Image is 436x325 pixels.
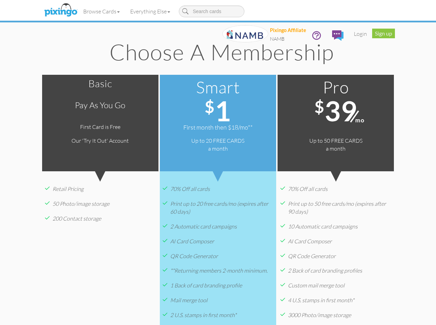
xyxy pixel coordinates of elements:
[288,185,328,192] span: 70% Off all cards
[314,97,324,116] sup: $
[288,200,386,215] span: Print up to 50 free cards/mo (expires after 90 days)
[170,185,210,192] span: 70% Off all cards
[205,97,215,116] sup: $
[288,297,354,304] span: 4 U.S. stamps in first month*
[281,78,390,97] h2: Pro
[54,40,390,64] h1: Choose a Membership
[288,282,345,289] span: Custom mail merge tool
[170,297,207,304] span: Mail merge tool
[278,137,394,145] div: Up to 50 FREE CARDS
[222,25,268,42] img: 20250613-165939-9d30799bdb56-250.png
[349,25,372,42] a: Login
[215,94,231,127] span: 1
[170,253,218,260] span: QR Code Generator
[52,215,101,222] span: 200 Contact storage
[52,200,109,207] span: 50 Photo/image storage
[170,238,214,245] span: AI Card Composer
[47,101,153,110] h3: Pay as you go
[288,267,362,274] span: 2 Back of card branding profiles
[288,253,336,260] span: QR Code Generator
[270,35,306,43] div: NAMB
[324,94,357,127] span: 39
[160,123,276,132] div: First month then $18/mo**
[170,282,242,289] span: 1 Back of card branding profile
[179,6,244,17] input: Search cards
[288,312,351,318] span: 3000 Photo/image storage
[46,78,155,89] h2: Basic
[288,223,358,230] span: 10 Automatic card campaigns
[288,238,332,245] span: AI Card Composer
[52,185,84,192] span: Retail Pricing
[170,312,236,318] span: 2 U.S. stamps in first month*
[278,145,394,153] div: a month
[332,30,343,41] img: comments.svg
[160,145,276,153] div: a month
[42,123,158,131] div: First Card is Free
[270,27,306,34] div: Pixingo Affiliate
[170,267,268,274] span: **Returning members 2-month minimum.
[170,223,237,230] span: 2 Automatic card campaigns
[160,137,276,145] div: Up to 20 FREE CARDS
[42,137,158,145] div: Our 'Try It Out' Account
[170,200,268,215] span: Print up to 20 free cards/mo (expires after 60 days)
[42,2,79,19] img: pixingo logo
[78,3,125,20] a: Browse Cards
[372,29,395,38] a: Sign up
[163,78,273,97] h2: Smart
[125,3,175,20] a: Everything Else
